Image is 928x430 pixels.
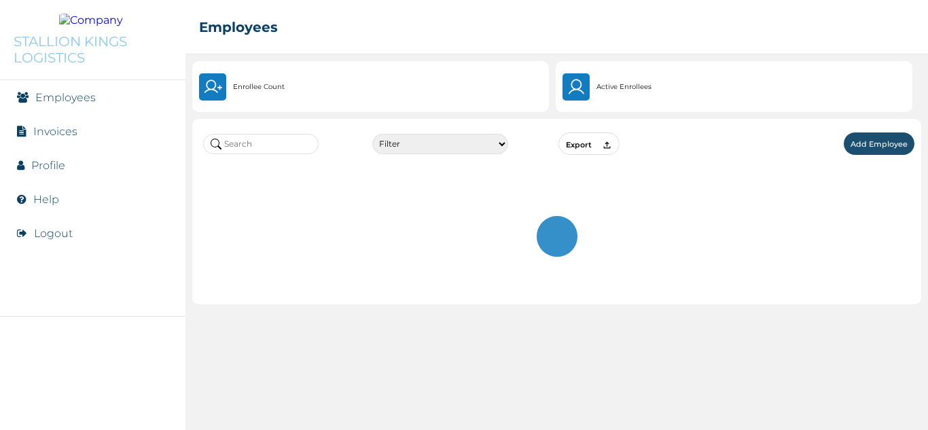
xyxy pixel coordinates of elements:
[59,14,127,26] img: Company
[31,159,65,172] a: Profile
[558,132,620,155] button: Export
[33,193,59,206] a: Help
[14,396,172,416] img: RelianceHMO's Logo
[34,227,73,240] button: Logout
[33,125,77,138] a: Invoices
[844,132,914,155] button: Add Employee
[233,82,285,92] p: Enrollee Count
[567,77,586,96] img: User.4b94733241a7e19f64acd675af8f0752.svg
[199,19,278,35] h2: Employees
[35,91,96,104] a: Employees
[14,33,172,66] p: STALLION KINGS LOGISTICS
[203,77,222,96] img: UserPlus.219544f25cf47e120833d8d8fc4c9831.svg
[203,134,319,154] input: Search
[596,82,652,92] p: Active Enrollees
